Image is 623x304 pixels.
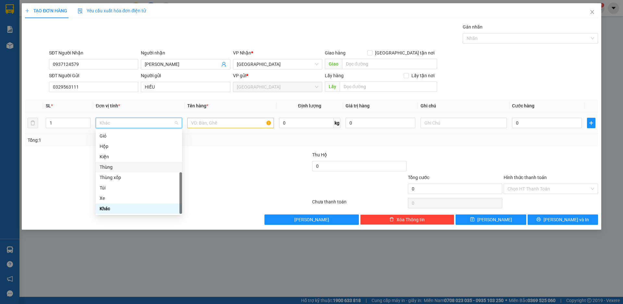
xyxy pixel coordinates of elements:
span: kg [334,118,340,128]
span: Lấy hàng [325,73,344,78]
span: Giao [325,59,342,69]
div: VP gửi [233,72,322,79]
span: close [590,9,595,15]
span: save [470,217,475,222]
span: Giá trị hàng [346,103,370,108]
button: plus [587,118,595,128]
span: SL [46,103,51,108]
div: Túi [100,184,178,191]
div: Thùng xốp [100,174,178,181]
button: delete [28,118,38,128]
span: Giao hàng [325,50,346,55]
div: Kiện [100,153,178,160]
input: Dọc đường [340,81,437,92]
div: Chưa thanh toán [311,198,407,210]
span: Xóa Thông tin [397,216,425,223]
span: Đà Nẵng [237,82,318,92]
div: Giỏ [96,131,182,141]
span: Tổng cước [408,175,429,180]
span: Nhận: [76,6,92,12]
div: Xe [100,195,178,202]
div: Kiện [96,152,182,162]
th: Ghi chú [418,100,509,112]
span: Đà Lạt [237,59,318,69]
div: Tổng: 1 [28,137,240,144]
input: 0 [346,118,415,128]
div: [GEOGRAPHIC_DATA] [76,6,142,20]
span: Định lượng [298,103,321,108]
span: Lấy [325,81,340,92]
span: delete [389,217,394,222]
span: user-add [221,62,226,67]
div: 0984016931 [76,28,142,37]
div: SĐT Người Gửi [49,72,138,79]
span: Gửi: [6,6,16,12]
div: SĐT Người Nhận [49,49,138,56]
span: Thu Hộ [312,152,327,157]
span: TẠO ĐƠN HÀNG [25,8,67,13]
span: [GEOGRAPHIC_DATA] tận nơi [373,49,437,56]
input: VD: Bàn, Ghế [187,118,274,128]
div: Người nhận [141,49,230,56]
div: Xe [96,193,182,203]
input: Dọc đường [342,59,437,69]
div: Thùng [96,162,182,172]
span: Yêu cầu xuất hóa đơn điện tử [78,8,146,13]
button: [PERSON_NAME] [264,214,359,225]
div: 70.000 [5,41,72,49]
button: printer[PERSON_NAME] và In [528,214,598,225]
div: Hộp [100,143,178,150]
div: Giỏ [100,132,178,140]
div: Người gửi [141,72,230,79]
div: Thùng xốp [96,172,182,183]
button: deleteXóa Thông tin [360,214,455,225]
span: CR : [5,42,15,48]
div: Thùng [100,164,178,171]
span: Tên hàng [187,103,208,108]
span: printer [536,217,541,222]
span: plus [25,8,30,13]
span: [PERSON_NAME] [477,216,512,223]
span: [PERSON_NAME] [294,216,329,223]
span: Đơn vị tính [96,103,120,108]
button: Close [583,3,601,21]
div: KHOẢNG [76,20,142,28]
label: Hình thức thanh toán [504,175,547,180]
span: VP Nhận [233,50,251,55]
div: Hộp [96,141,182,152]
span: plus [587,120,595,126]
button: save[PERSON_NAME] [456,214,526,225]
span: [PERSON_NAME] và In [544,216,589,223]
div: Khác [100,205,178,212]
div: Khác [96,203,182,214]
span: Khác [100,118,178,128]
div: Túi [96,183,182,193]
div: [GEOGRAPHIC_DATA] [6,6,71,20]
span: Lấy tận nơi [409,72,437,79]
img: icon [78,8,83,14]
span: Cước hàng [512,103,534,108]
input: Ghi Chú [421,118,507,128]
label: Gán nhãn [463,24,483,30]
